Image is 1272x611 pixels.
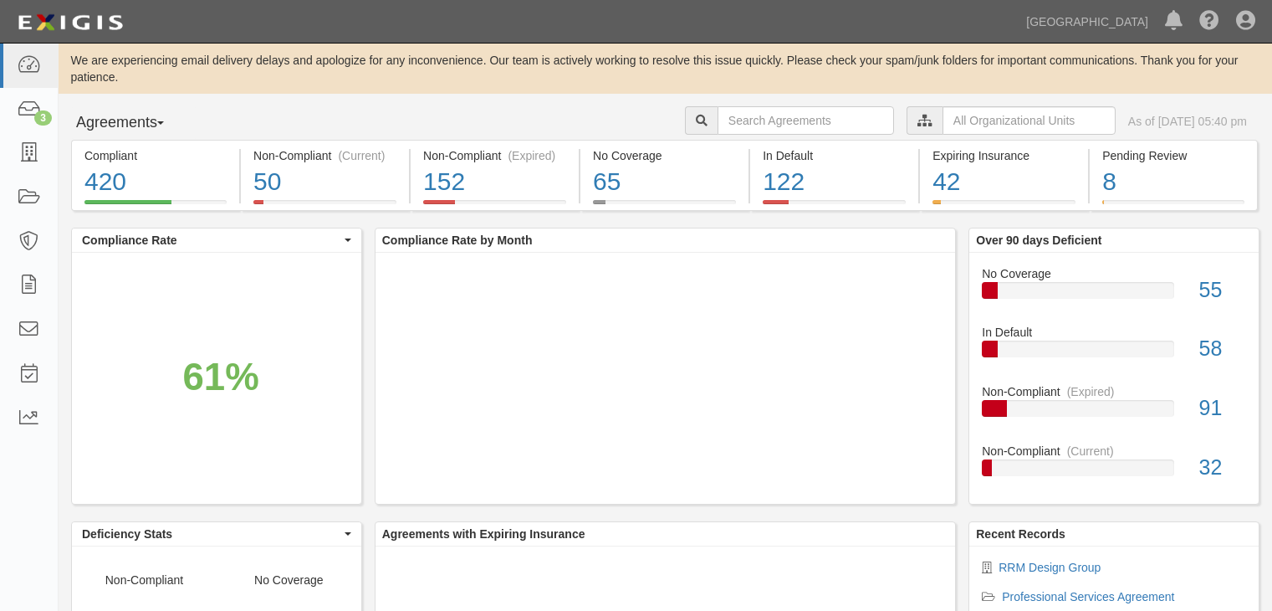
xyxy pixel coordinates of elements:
[982,383,1246,443] a: Non-Compliant(Expired)91
[1090,200,1258,213] a: Pending Review8
[423,164,566,200] div: 152
[763,147,906,164] div: In Default
[593,147,736,164] div: No Coverage
[763,164,906,200] div: 122
[182,350,258,404] div: 61%
[72,522,361,546] button: Deficiency Stats
[71,106,197,140] button: Agreements
[1067,383,1115,400] div: (Expired)
[1102,164,1244,200] div: 8
[932,164,1075,200] div: 42
[1002,590,1174,603] a: Professional Services Agreement
[976,234,1101,247] b: Over 90 days Deficient
[1187,393,1259,424] div: 91
[423,147,566,164] div: Non-Compliant (Expired)
[920,200,1088,213] a: Expiring Insurance42
[253,147,396,164] div: Non-Compliant (Current)
[1199,12,1219,32] i: Help Center - Complianz
[84,147,227,164] div: Compliant
[593,164,736,200] div: 65
[982,265,1246,325] a: No Coverage55
[1187,453,1259,483] div: 32
[338,147,385,164] div: (Current)
[1187,334,1259,364] div: 58
[382,527,585,541] b: Agreements with Expiring Insurance
[253,164,396,200] div: 50
[969,265,1259,282] div: No Coverage
[382,234,533,247] b: Compliance Rate by Month
[1128,113,1247,130] div: As of [DATE] 05:40 pm
[718,106,894,135] input: Search Agreements
[13,8,128,38] img: logo-5460c22ac91f19d4615b14bd174203de0afe785f0fc80cf4dbbc73dc1793850b.png
[982,324,1246,383] a: In Default58
[1018,5,1157,39] a: [GEOGRAPHIC_DATA]
[982,443,1246,490] a: Non-Compliant(Current)32
[59,52,1272,85] div: We are experiencing email delivery delays and apologize for any inconvenience. Our team is active...
[82,232,340,249] span: Compliance Rate
[969,383,1259,400] div: Non-Compliant
[932,147,1075,164] div: Expiring Insurance
[508,147,555,164] div: (Expired)
[82,526,340,542] span: Deficiency Stats
[943,106,1116,135] input: All Organizational Units
[241,200,409,213] a: Non-Compliant(Current)50
[72,228,361,252] button: Compliance Rate
[999,561,1101,574] a: RRM Design Group
[580,200,748,213] a: No Coverage65
[34,110,52,126] div: 3
[71,200,239,213] a: Compliant420
[411,200,579,213] a: Non-Compliant(Expired)152
[969,324,1259,341] div: In Default
[84,164,227,200] div: 420
[1187,275,1259,305] div: 55
[969,443,1259,460] div: Non-Compliant
[976,527,1065,541] b: Recent Records
[1067,443,1114,460] div: (Current)
[750,200,918,213] a: In Default122
[1102,147,1244,164] div: Pending Review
